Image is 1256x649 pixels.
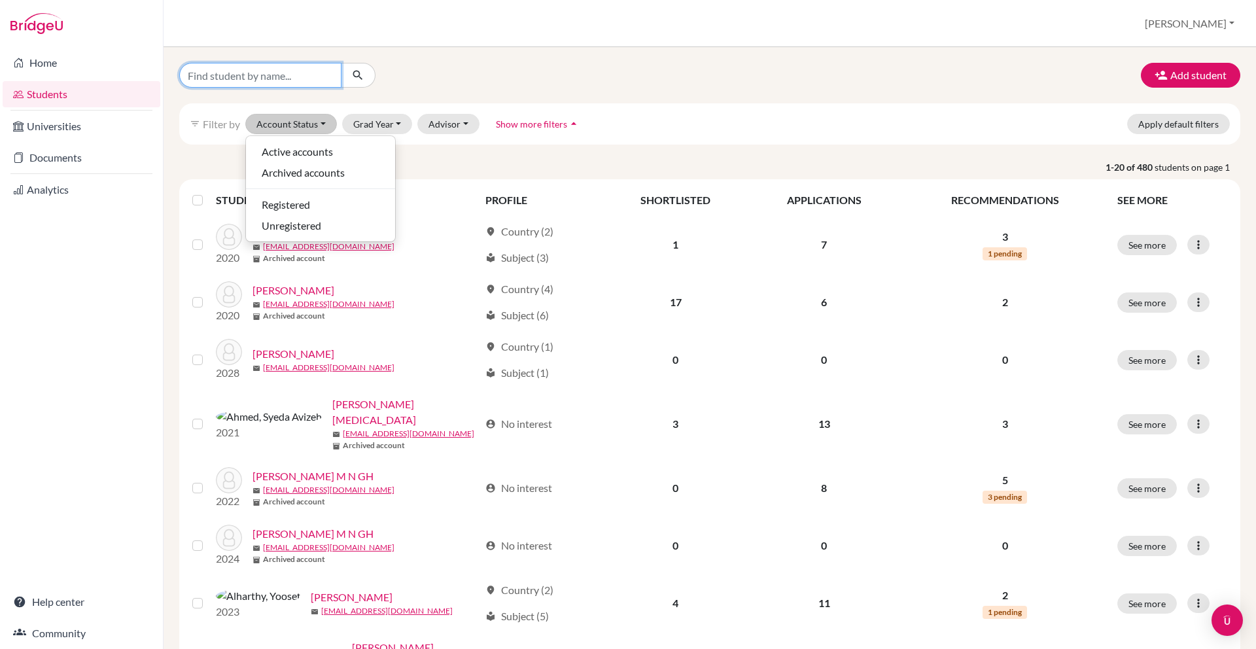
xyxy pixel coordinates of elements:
[901,184,1109,216] th: RECOMMENDATIONS
[262,144,333,160] span: Active accounts
[253,346,334,362] a: [PERSON_NAME]
[748,517,900,574] td: 0
[203,118,240,130] span: Filter by
[485,310,496,321] span: local_library
[1117,235,1177,255] button: See more
[748,459,900,517] td: 8
[216,281,242,307] img: Ahmad, Iman
[216,307,242,323] p: 2020
[485,416,552,432] div: No interest
[253,544,260,552] span: mail
[485,368,496,378] span: local_library
[253,487,260,495] span: mail
[216,224,242,250] img: Adachi, Dyna
[485,585,496,595] span: location_on
[1106,160,1155,174] strong: 1-20 of 480
[246,194,395,215] button: Registered
[3,81,160,107] a: Students
[485,483,496,493] span: account_circle
[909,352,1102,368] p: 0
[603,574,748,632] td: 4
[263,298,394,310] a: [EMAIL_ADDRESS][DOMAIN_NAME]
[485,281,553,297] div: Country (4)
[603,216,748,273] td: 1
[485,250,549,266] div: Subject (3)
[567,117,580,130] i: arrow_drop_up
[1141,63,1240,88] button: Add student
[3,50,160,76] a: Home
[216,551,242,567] p: 2024
[332,442,340,450] span: inventory_2
[253,499,260,506] span: inventory_2
[485,480,552,496] div: No interest
[245,135,396,242] div: Account Status
[603,517,748,574] td: 0
[485,339,553,355] div: Country (1)
[253,301,260,309] span: mail
[1139,11,1240,36] button: [PERSON_NAME]
[1117,292,1177,313] button: See more
[216,409,322,425] img: Ahmed, Syeda Avizeh
[216,493,242,509] p: 2022
[485,365,549,381] div: Subject (1)
[216,604,300,620] p: 2023
[909,229,1102,245] p: 3
[246,215,395,236] button: Unregistered
[485,582,553,598] div: Country (2)
[253,283,334,298] a: [PERSON_NAME]
[245,114,337,134] button: Account Status
[321,605,453,617] a: [EMAIL_ADDRESS][DOMAIN_NAME]
[603,331,748,389] td: 0
[246,141,395,162] button: Active accounts
[1117,414,1177,434] button: See more
[263,241,394,253] a: [EMAIL_ADDRESS][DOMAIN_NAME]
[1155,160,1240,174] span: students on page 1
[909,538,1102,553] p: 0
[983,491,1027,504] span: 3 pending
[485,342,496,352] span: location_on
[253,255,260,263] span: inventory_2
[603,459,748,517] td: 0
[909,472,1102,488] p: 5
[253,526,374,542] a: [PERSON_NAME] M N GH
[485,307,549,323] div: Subject (6)
[485,253,496,263] span: local_library
[179,63,341,88] input: Find student by name...
[263,542,394,553] a: [EMAIL_ADDRESS][DOMAIN_NAME]
[485,224,553,239] div: Country (2)
[263,253,325,264] b: Archived account
[909,294,1102,310] p: 2
[332,430,340,438] span: mail
[603,389,748,459] td: 3
[1117,536,1177,556] button: See more
[262,218,321,234] span: Unregistered
[332,396,480,428] a: [PERSON_NAME][MEDICAL_DATA]
[909,588,1102,603] p: 2
[1127,114,1230,134] button: Apply default filters
[10,13,63,34] img: Bridge-U
[216,365,242,381] p: 2028
[1117,593,1177,614] button: See more
[262,165,345,181] span: Archived accounts
[485,284,496,294] span: location_on
[3,589,160,615] a: Help center
[263,362,394,374] a: [EMAIL_ADDRESS][DOMAIN_NAME]
[603,184,748,216] th: SHORTLISTED
[216,525,242,551] img: Aladwani, Noor M N GH
[485,538,552,553] div: No interest
[485,608,549,624] div: Subject (5)
[253,243,260,251] span: mail
[263,496,325,508] b: Archived account
[311,608,319,616] span: mail
[343,428,474,440] a: [EMAIL_ADDRESS][DOMAIN_NAME]
[496,118,567,130] span: Show more filters
[485,540,496,551] span: account_circle
[417,114,480,134] button: Advisor
[216,339,242,365] img: Ahmed, Muhammad
[748,216,900,273] td: 7
[983,247,1027,260] span: 1 pending
[603,273,748,331] td: 17
[253,364,260,372] span: mail
[485,611,496,622] span: local_library
[216,250,242,266] p: 2020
